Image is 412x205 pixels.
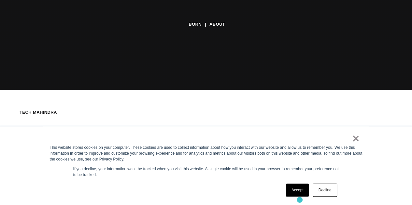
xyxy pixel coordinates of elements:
[352,135,360,141] a: ×
[286,184,309,197] a: Accept
[73,166,339,178] p: If you decline, your information won’t be tracked when you visit this website. A single cookie wi...
[189,19,202,29] a: BORN
[313,184,337,197] a: Decline
[209,19,225,29] a: About
[50,145,362,162] div: This website stores cookies on your computer. These cookies are used to collect information about...
[20,109,57,116] div: Tech Mahindra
